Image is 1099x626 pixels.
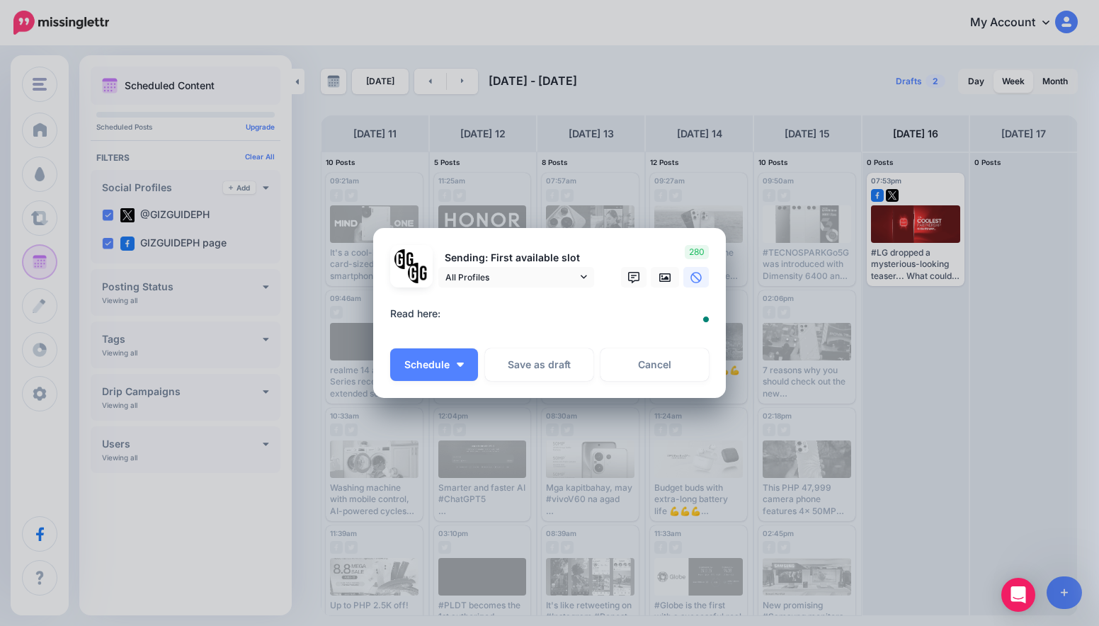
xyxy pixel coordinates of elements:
a: Cancel [600,348,709,381]
img: 353459792_649996473822713_4483302954317148903_n-bsa138318.png [394,249,415,270]
button: Save as draft [485,348,593,381]
p: Sending: First available slot [438,250,594,266]
div: Read here: [390,305,716,322]
textarea: To enrich screen reader interactions, please activate Accessibility in Grammarly extension settings [390,305,716,333]
span: All Profiles [445,270,577,285]
a: All Profiles [438,267,594,288]
img: JT5sWCfR-79925.png [408,263,428,283]
button: Schedule [390,348,478,381]
span: 280 [685,245,709,259]
img: arrow-down-white.png [457,363,464,367]
div: Open Intercom Messenger [1001,578,1035,612]
span: Schedule [404,360,450,370]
